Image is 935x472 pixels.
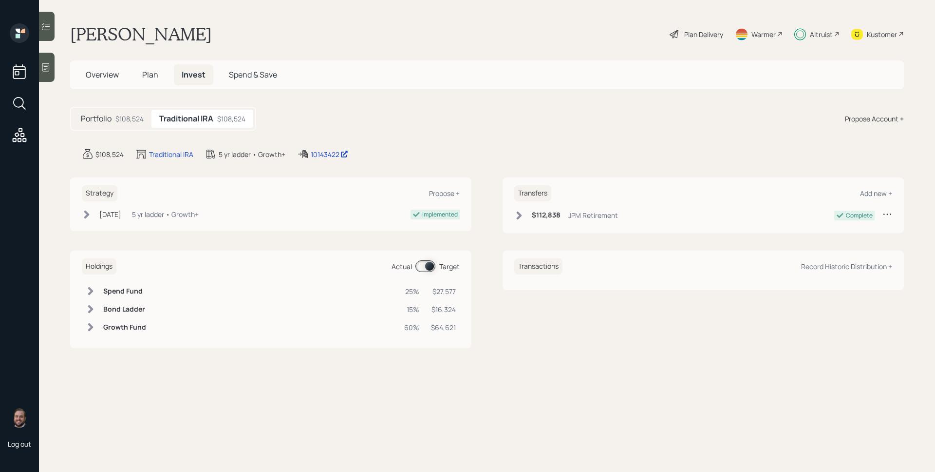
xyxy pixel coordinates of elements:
[219,149,285,159] div: 5 yr ladder • Growth+
[429,189,460,198] div: Propose +
[422,210,458,219] div: Implemented
[684,29,723,39] div: Plan Delivery
[532,211,561,219] h6: $112,838
[149,149,193,159] div: Traditional IRA
[115,114,144,124] div: $108,524
[404,304,419,315] div: 15%
[82,185,117,201] h6: Strategy
[404,322,419,333] div: 60%
[103,305,146,314] h6: Bond Ladder
[81,114,112,123] h5: Portfolio
[99,209,121,219] div: [DATE]
[142,69,158,80] span: Plan
[103,323,146,332] h6: Growth Fund
[182,69,206,80] span: Invest
[431,286,456,296] div: $27,577
[810,29,833,39] div: Altruist
[10,408,29,428] img: james-distasi-headshot.png
[95,149,124,159] div: $108,524
[311,149,348,159] div: 10143422
[103,287,146,295] h6: Spend Fund
[132,209,199,219] div: 5 yr ladder • Growth+
[392,261,412,272] div: Actual
[439,261,460,272] div: Target
[751,29,776,39] div: Warmer
[801,262,892,271] div: Record Historic Distribution +
[86,69,119,80] span: Overview
[867,29,897,39] div: Kustomer
[70,23,212,45] h1: [PERSON_NAME]
[860,189,892,198] div: Add new +
[514,185,551,201] h6: Transfers
[404,286,419,296] div: 25%
[514,258,562,275] h6: Transactions
[431,304,456,315] div: $16,324
[845,114,904,124] div: Propose Account +
[217,114,245,124] div: $108,524
[159,114,213,123] h5: Traditional IRA
[568,210,618,220] div: JPM Retirement
[431,322,456,333] div: $64,621
[229,69,277,80] span: Spend & Save
[8,439,31,449] div: Log out
[82,258,116,275] h6: Holdings
[846,211,873,220] div: Complete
